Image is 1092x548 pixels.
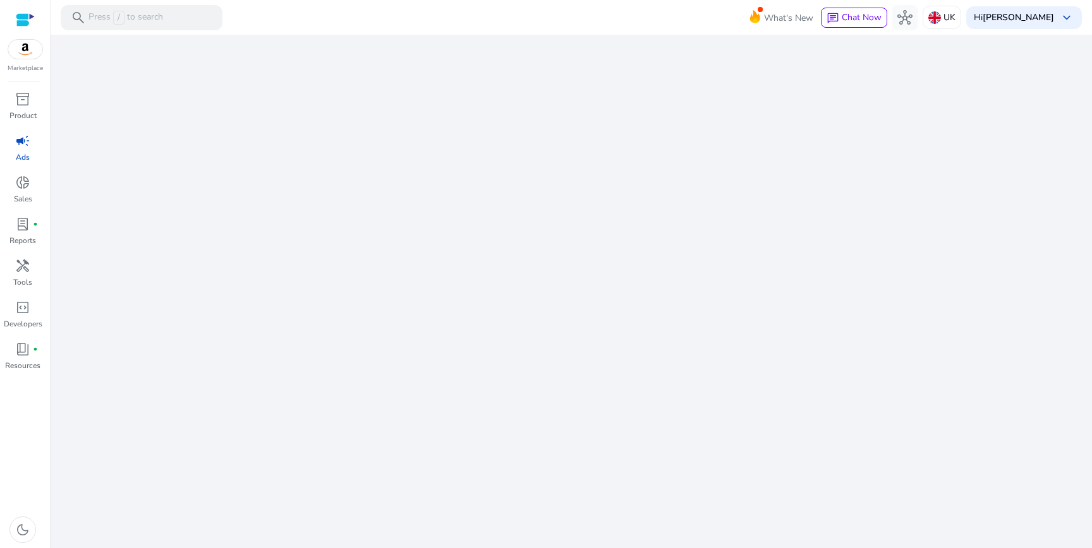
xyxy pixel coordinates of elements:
p: Hi [974,13,1054,22]
span: search [71,10,86,25]
p: Developers [4,318,42,330]
p: Resources [5,360,40,371]
span: keyboard_arrow_down [1059,10,1074,25]
p: UK [943,6,955,28]
p: Reports [9,235,36,246]
p: Tools [13,277,32,288]
p: Press to search [88,11,163,25]
span: What's New [764,7,813,29]
span: dark_mode [15,522,30,537]
p: Sales [14,193,32,205]
p: Product [9,110,37,121]
span: fiber_manual_record [33,347,38,352]
span: inventory_2 [15,92,30,107]
span: book_4 [15,342,30,357]
span: code_blocks [15,300,30,315]
button: chatChat Now [821,8,887,28]
img: uk.svg [928,11,941,24]
span: lab_profile [15,217,30,232]
b: [PERSON_NAME] [983,11,1054,23]
img: amazon.svg [8,40,42,59]
span: handyman [15,258,30,273]
span: donut_small [15,175,30,190]
span: fiber_manual_record [33,222,38,227]
span: / [113,11,124,25]
span: Chat Now [842,11,882,23]
span: chat [827,12,839,25]
span: campaign [15,133,30,148]
p: Marketplace [8,64,43,73]
button: hub [892,5,918,30]
p: Ads [16,152,30,163]
span: hub [897,10,913,25]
